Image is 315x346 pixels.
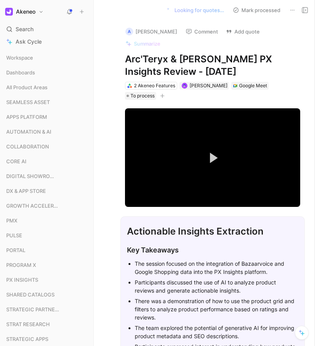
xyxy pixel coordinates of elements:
[222,26,263,37] button: Add quote
[3,274,90,288] div: PX INSIGHTS
[6,261,36,269] span: PROGRAM X
[3,333,90,345] div: STRATEGIC APPS
[3,274,90,286] div: PX INSIGHTS
[229,5,284,16] button: Mark processed
[6,113,47,121] span: APPS PLATFORM
[6,305,60,313] span: STRATEGIC PARTNERSHIP
[3,289,90,303] div: SHARED CATALOGS
[3,259,90,273] div: PROGRAM X
[3,141,90,152] div: COLLABORATION
[3,52,90,64] div: Workspace
[3,215,90,226] div: PMX
[3,155,90,169] div: CORE AI
[6,143,49,150] span: COLLABORATION
[182,26,222,37] button: Comment
[6,246,25,254] span: PORTAL
[127,245,298,255] div: Key Takeaways
[125,108,300,207] div: Video Player
[3,244,90,258] div: PORTAL
[6,217,18,224] span: PMX
[130,92,155,100] span: To process
[3,200,90,214] div: GROWTH ACCELERATION
[135,324,298,340] div: The team explored the potential of generative AI for improving product metadata and SEO descripti...
[3,185,90,197] div: DX & APP STORE
[3,200,90,212] div: GROWTH ACCELERATION
[3,259,90,271] div: PROGRAM X
[6,335,48,343] span: STRATEGIC APPS
[3,67,90,78] div: Dashboards
[3,96,90,108] div: SEAMLESS ASSET
[3,229,90,241] div: PULSE
[6,128,51,136] span: AUTOMATION & AI
[3,81,90,95] div: All Product Areas
[182,84,187,88] img: avatar
[3,318,90,330] div: STRAT RESEARCH
[3,229,90,244] div: PULSE
[122,38,164,49] button: Summarize
[16,25,33,34] span: Search
[135,297,298,321] div: There was a demonstration of how to use the product grid and filters to analyze product performan...
[125,53,300,78] h1: Arc'Teryx & [PERSON_NAME] PX Insights Review - [DATE]
[3,96,90,110] div: SEAMLESS ASSET
[6,98,50,106] span: SEAMLESS ASSET
[3,111,90,125] div: APPS PLATFORM
[16,37,42,46] span: Ask Cycle
[3,36,90,48] a: Ask Cycle
[199,145,226,171] button: Play Video
[190,83,227,88] span: [PERSON_NAME]
[135,278,298,295] div: Participants discussed the use of AI to analyze product reviews and generate actionable insights.
[3,141,90,155] div: COLLABORATION
[3,67,90,81] div: Dashboards
[3,111,90,123] div: APPS PLATFORM
[125,92,156,100] div: To process
[3,304,90,318] div: STRATEGIC PARTNERSHIP
[3,170,90,182] div: DIGITAL SHOWROOM
[6,69,35,76] span: Dashboards
[239,82,267,90] div: Google Meet
[6,157,26,165] span: CORE AI
[122,26,181,37] button: A[PERSON_NAME]
[3,318,90,332] div: STRAT RESEARCH
[3,289,90,300] div: SHARED CATALOGS
[3,170,90,184] div: DIGITAL SHOWROOM
[125,28,133,35] div: A
[3,126,90,140] div: AUTOMATION & AI
[3,23,90,35] div: Search
[3,244,90,256] div: PORTAL
[6,276,38,284] span: PX INSIGHTS
[6,202,60,210] span: GROWTH ACCELERATION
[127,224,298,238] div: Actionable Insights Extraction
[3,185,90,199] div: DX & APP STORE
[134,40,160,47] span: Summarize
[3,215,90,229] div: PMX
[5,8,13,16] img: Akeneo
[163,5,228,16] button: Looking for quotes…
[6,187,46,195] span: DX & APP STORE
[6,172,58,180] span: DIGITAL SHOWROOM
[6,83,48,91] span: All Product Areas
[6,320,50,328] span: STRAT RESEARCH
[135,259,298,276] div: The session focused on the integration of Bazaarvoice and Google Shopping data into the PX Insigh...
[6,54,33,62] span: Workspace
[134,82,175,90] div: 2 Akeneo Features
[6,291,55,298] span: SHARED CATALOGS
[16,8,35,15] h1: Akeneo
[6,231,22,239] span: PULSE
[3,304,90,315] div: STRATEGIC PARTNERSHIP
[3,155,90,167] div: CORE AI
[3,6,46,17] button: AkeneoAkeneo
[3,126,90,138] div: AUTOMATION & AI
[3,81,90,93] div: All Product Areas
